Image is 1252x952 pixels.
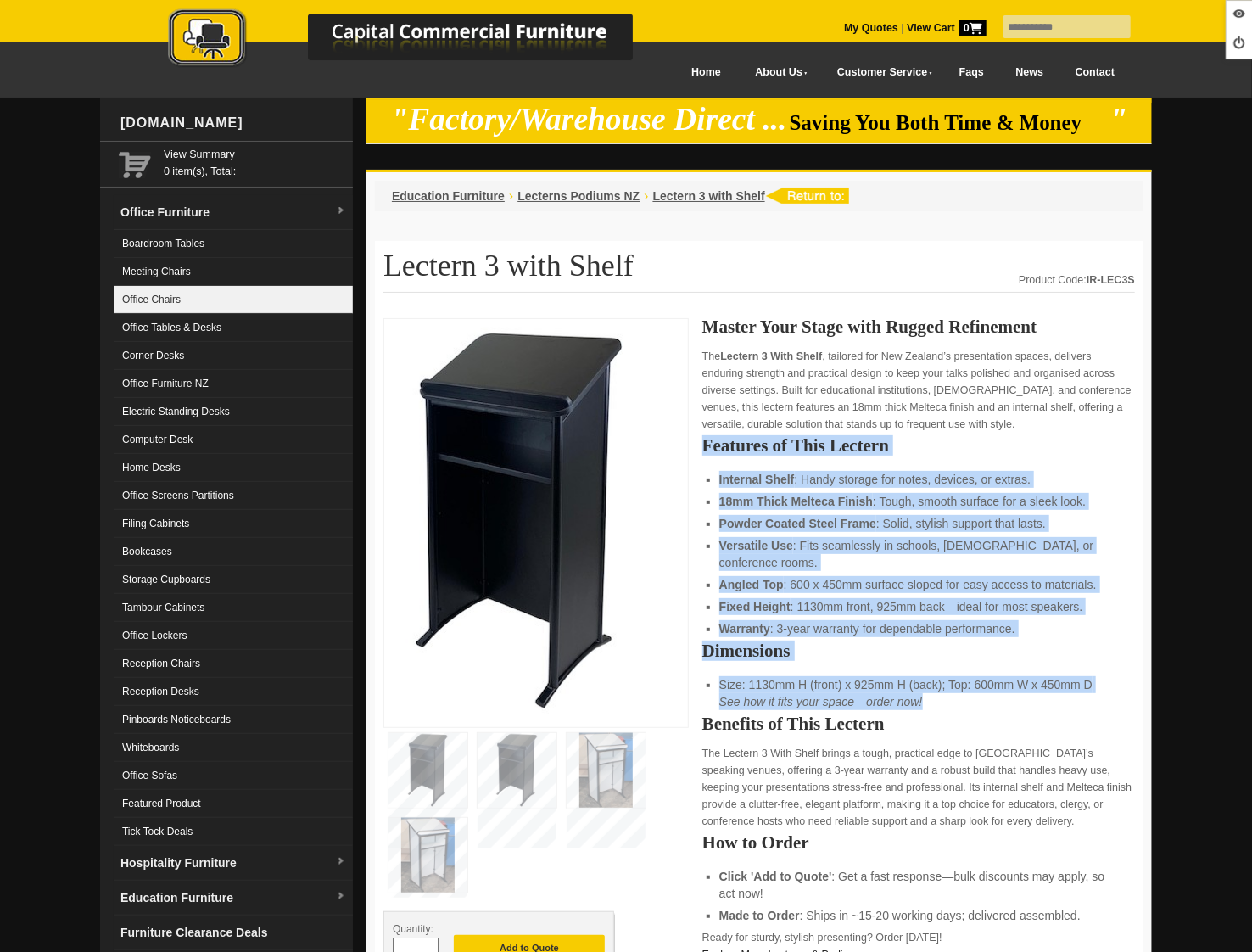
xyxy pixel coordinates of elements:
[702,348,1135,433] p: The , tailored for New Zealand’s presentation spaces, delivers enduring strength and practical de...
[702,715,1135,732] h2: Benefits of This Lectern
[719,868,1118,902] li: : Get a fast response—bulk discounts may apply, so act now!
[644,188,648,204] li: ›
[114,594,353,622] a: Tambour Cabinets
[114,916,353,950] a: Furniture Clearance Deals
[904,22,987,34] a: View Cart0
[737,53,819,92] a: About Us
[393,923,433,935] span: Quantity:
[1059,53,1131,92] a: Contact
[790,111,1108,134] span: Saving You Both Time & Money
[719,473,795,486] strong: Internal Shelf
[383,249,1135,293] h1: Lectern 3 with Shelf
[164,146,346,177] span: 0 item(s), Total:
[719,695,923,708] em: See how it fits your space—order now!
[114,258,353,286] a: Meeting Chairs
[702,318,1135,335] h2: Master Your Stage with Rugged Refinement
[114,398,353,426] a: Electric Standing Desks
[720,350,822,362] strong: Lectern 3 With Shelf
[959,20,987,36] span: 0
[114,454,353,482] a: Home Desks
[114,818,353,846] a: Tick Tock Deals
[719,676,1118,710] li: Size: 1130mm H (front) x 925mm H (back); Top: 600mm W x 450mm D
[336,892,346,902] img: dropdown
[719,539,793,552] strong: Versatile Use
[114,195,353,230] a: Office Furnituredropdown
[114,762,353,790] a: Office Sofas
[702,437,1135,454] h2: Features of This Lectern
[121,8,715,76] a: Capital Commercial Furniture Logo
[392,189,505,203] a: Education Furniture
[719,495,873,508] strong: 18mm Thick Melteca Finish
[719,578,784,591] strong: Angled Top
[719,909,800,922] strong: Made to Order
[719,471,1118,488] li: : Handy storage for notes, devices, or extras.
[702,834,1135,851] h2: How to Order
[114,230,353,258] a: Boardroom Tables
[114,342,353,370] a: Corner Desks
[653,189,765,203] a: Lectern 3 with Shelf
[114,98,353,148] div: [DOMAIN_NAME]
[114,622,353,650] a: Office Lockers
[114,482,353,510] a: Office Screens Partitions
[114,566,353,594] a: Storage Cupboards
[114,314,353,342] a: Office Tables & Desks
[114,790,353,818] a: Featured Product
[1000,53,1059,92] a: News
[1110,102,1128,137] em: "
[702,642,1135,659] h2: Dimensions
[114,734,353,762] a: Whiteboards
[719,515,1118,532] li: : Solid, stylish support that lasts.
[719,493,1118,510] li: : Tough, smooth surface for a sleek look.
[719,537,1118,571] li: : Fits seamlessly in schools, [DEMOGRAPHIC_DATA], or conference rooms.
[719,870,832,883] strong: Click 'Add to Quote'
[719,622,770,636] strong: Warranty
[336,857,346,867] img: dropdown
[819,53,943,92] a: Customer Service
[1019,272,1135,288] div: Product Code:
[765,188,849,204] img: return to
[702,745,1135,830] p: The Lectern 3 With Shelf brings a tough, practical edge to [GEOGRAPHIC_DATA]’s speaking venues, o...
[719,576,1118,593] li: : 600 x 450mm surface sloped for easy access to materials.
[114,370,353,398] a: Office Furniture NZ
[844,22,898,34] a: My Quotes
[114,286,353,314] a: Office Chairs
[114,510,353,538] a: Filing Cabinets
[114,706,353,734] a: Pinboards Noticeboards
[393,328,647,714] img: Lectern 3 with Shelf
[943,53,1000,92] a: Faqs
[719,620,1118,637] li: : 3-year warranty for dependable performance.
[164,146,346,163] a: View Summary
[114,426,353,454] a: Computer Desk
[114,538,353,566] a: Bookcases
[114,881,353,916] a: Education Furnituredropdown
[121,8,715,70] img: Capital Commercial Furniture Logo
[509,188,513,204] li: ›
[336,206,346,216] img: dropdown
[719,907,1118,924] li: : Ships in ~15-20 working days; delivered assembled.
[114,650,353,678] a: Reception Chairs
[517,189,640,203] a: Lecterns Podiums NZ
[907,22,987,34] strong: View Cart
[114,846,353,881] a: Hospitality Furnituredropdown
[114,678,353,706] a: Reception Desks
[719,598,1118,615] li: : 1130mm front, 925mm back—ideal for most speakers.
[719,600,791,613] strong: Fixed Height
[719,517,876,530] strong: Powder Coated Steel Frame
[391,102,787,137] em: "Factory/Warehouse Direct ...
[1087,274,1135,286] strong: IR-LEC3S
